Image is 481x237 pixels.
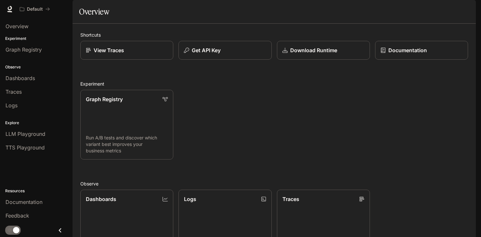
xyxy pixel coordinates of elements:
p: Traces [282,195,299,203]
button: Get API Key [178,41,271,60]
button: All workspaces [17,3,53,16]
p: Default [27,6,43,12]
a: Documentation [375,41,468,60]
h2: Experiment [80,80,468,87]
a: Download Runtime [277,41,370,60]
p: Get API Key [192,46,221,54]
a: Graph RegistryRun A/B tests and discover which variant best improves your business metrics [80,90,173,160]
p: Dashboards [86,195,116,203]
h2: Observe [80,180,468,187]
p: Documentation [388,46,427,54]
p: Logs [184,195,196,203]
a: View Traces [80,41,173,60]
p: Run A/B tests and discover which variant best improves your business metrics [86,135,168,154]
p: Download Runtime [290,46,337,54]
h1: Overview [79,5,109,18]
p: View Traces [94,46,124,54]
h2: Shortcuts [80,31,468,38]
p: Graph Registry [86,95,123,103]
